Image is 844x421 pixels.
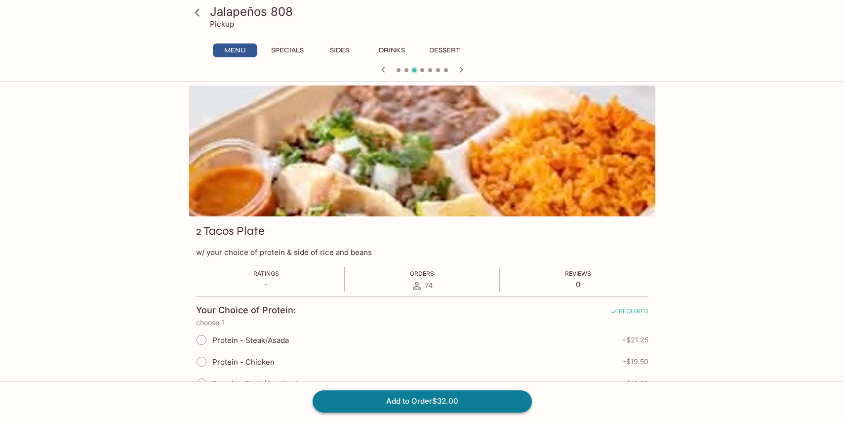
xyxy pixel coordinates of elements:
[196,223,265,239] h3: 2 Tacos Plate
[318,43,362,57] button: Sides
[196,305,296,316] h4: Your Choice of Protein:
[565,270,591,277] span: Reviews
[196,319,648,327] p: choose 1
[565,280,591,289] p: 0
[212,379,298,388] span: Protein - Pork (Carnitas)
[189,85,655,216] div: 2 Tacos Plate
[212,357,275,367] span: Protein - Chicken
[410,270,434,277] span: Orders
[253,280,279,289] p: -
[196,248,648,257] p: w/ your choice of protein & side of rice and beans
[622,358,648,366] span: + $19.50
[213,43,257,57] button: Menu
[370,43,414,57] button: Drinks
[265,43,310,57] button: Specials
[212,336,289,345] span: Protein - Steak/Asada
[425,281,433,290] span: 74
[422,43,467,57] button: Dessert
[210,19,234,29] p: Pickup
[622,379,648,387] span: + $19.50
[622,336,648,344] span: + $21.25
[313,390,532,412] button: Add to Order$32.00
[253,270,279,277] span: Ratings
[210,4,651,19] h3: Jalapeños 808
[610,307,648,319] span: REQUIRED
